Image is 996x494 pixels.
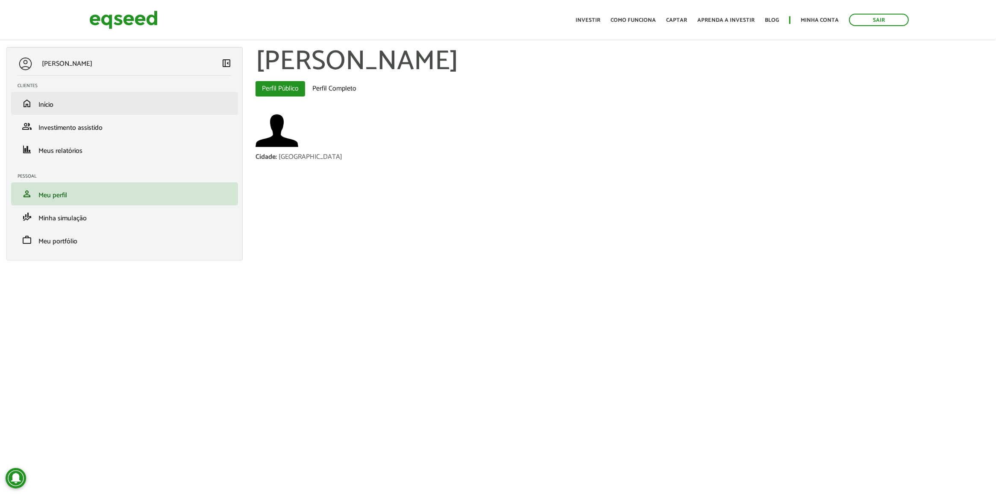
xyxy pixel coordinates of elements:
a: workMeu portfólio [18,235,232,245]
li: Meus relatórios [11,138,238,161]
img: EqSeed [89,9,158,31]
li: Meu portfólio [11,228,238,251]
h1: [PERSON_NAME] [256,47,990,77]
a: Perfil Completo [306,81,363,96]
a: Blog [765,18,779,23]
a: groupInvestimento assistido [18,121,232,132]
img: Foto de CARLOS FELIPE SA BAIONETA [256,109,298,152]
span: left_panel_close [221,58,232,68]
a: financeMeus relatórios [18,144,232,155]
span: Meus relatórios [38,145,82,157]
span: home [22,98,32,108]
h2: Clientes [18,83,238,88]
h2: Pessoal [18,174,238,179]
a: Minha conta [801,18,839,23]
a: Captar [666,18,687,23]
li: Meu perfil [11,182,238,205]
span: Investimento assistido [38,122,103,134]
span: group [22,121,32,132]
a: Ver perfil do usuário. [256,109,298,152]
div: Cidade [256,154,279,161]
a: Colapsar menu [221,58,232,70]
span: Início [38,99,53,111]
li: Investimento assistido [11,115,238,138]
a: homeInício [18,98,232,108]
div: [GEOGRAPHIC_DATA] [279,154,342,161]
span: : [276,151,277,163]
span: finance [22,144,32,155]
span: work [22,235,32,245]
a: Investir [576,18,600,23]
li: Início [11,92,238,115]
a: finance_modeMinha simulação [18,212,232,222]
li: Minha simulação [11,205,238,228]
span: Meu portfólio [38,236,77,247]
a: personMeu perfil [18,189,232,199]
a: Aprenda a investir [697,18,755,23]
p: [PERSON_NAME] [42,60,92,68]
a: Sair [849,14,909,26]
span: Minha simulação [38,213,87,224]
span: person [22,189,32,199]
a: Perfil Público [256,81,305,96]
span: Meu perfil [38,190,67,201]
a: Como funciona [611,18,656,23]
span: finance_mode [22,212,32,222]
